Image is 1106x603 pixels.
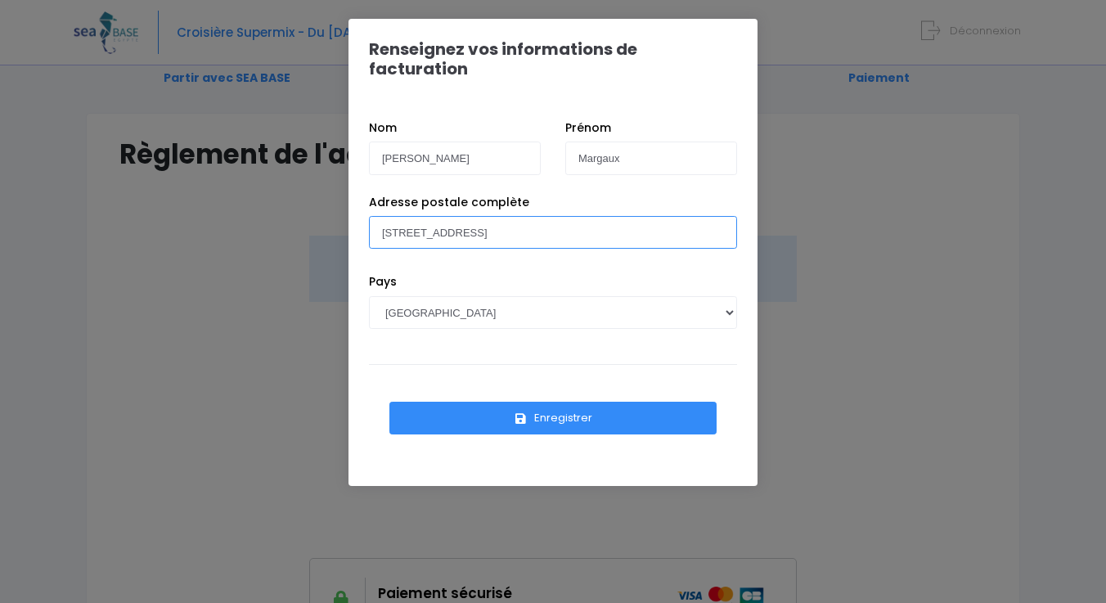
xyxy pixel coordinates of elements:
label: Pays [369,273,397,290]
h1: Renseignez vos informations de facturation [369,39,737,79]
label: Nom [369,119,397,137]
label: Prénom [565,119,611,137]
button: Enregistrer [389,402,717,434]
label: Adresse postale complète [369,194,529,211]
